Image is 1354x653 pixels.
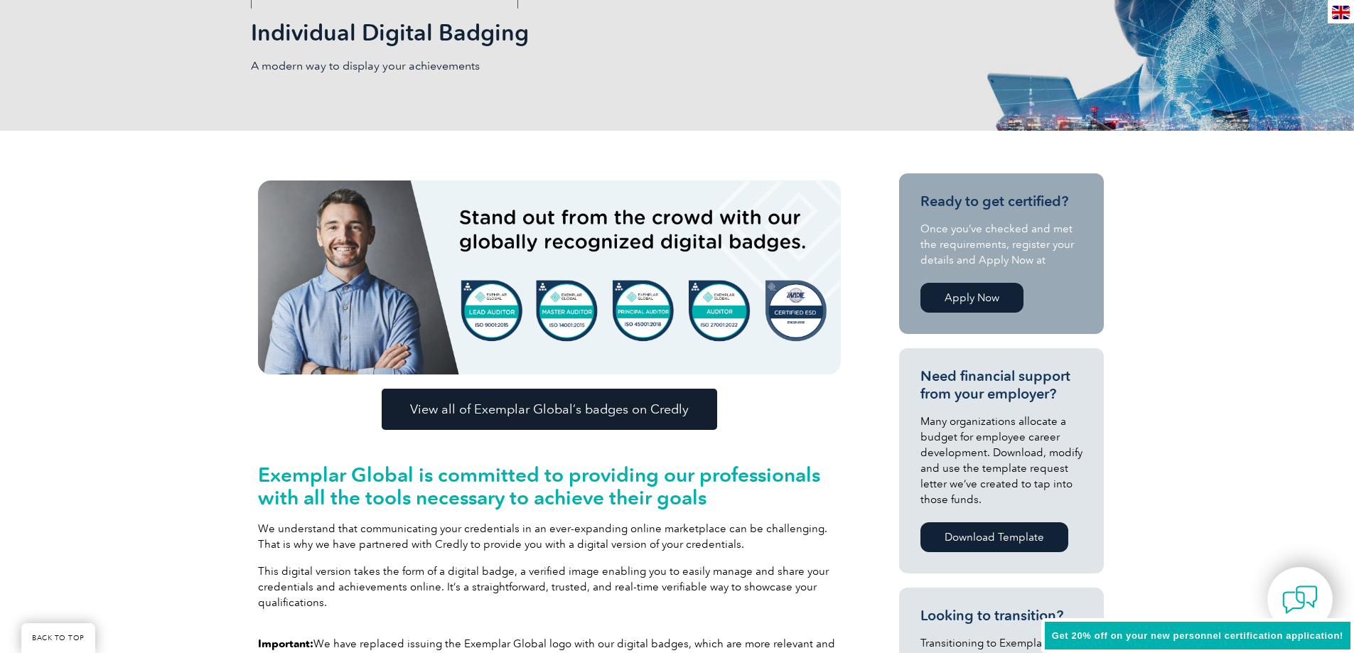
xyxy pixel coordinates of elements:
[21,623,95,653] a: BACK TO TOP
[920,367,1082,403] h3: Need financial support from your employer?
[920,193,1082,210] h3: Ready to get certified?
[251,21,848,44] h2: Individual Digital Badging
[258,463,841,509] h2: Exemplar Global is committed to providing our professionals with all the tools necessary to achie...
[920,414,1082,507] p: Many organizations allocate a budget for employee career development. Download, modify and use th...
[1282,582,1318,617] img: contact-chat.png
[251,58,677,74] p: A modern way to display your achievements
[920,221,1082,268] p: Once you’ve checked and met the requirements, register your details and Apply Now at
[258,180,841,374] img: badges
[258,521,841,552] p: We understand that communicating your credentials in an ever-expanding online marketplace can be ...
[410,403,689,416] span: View all of Exemplar Global’s badges on Credly
[258,637,313,650] strong: Important:
[920,607,1082,625] h3: Looking to transition?
[1332,6,1350,19] img: en
[920,283,1023,313] a: Apply Now
[920,522,1068,552] a: Download Template
[258,563,841,610] p: This digital version takes the form of a digital badge, a verified image enabling you to easily m...
[1052,630,1343,641] span: Get 20% off on your new personnel certification application!
[382,389,717,430] a: View all of Exemplar Global’s badges on Credly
